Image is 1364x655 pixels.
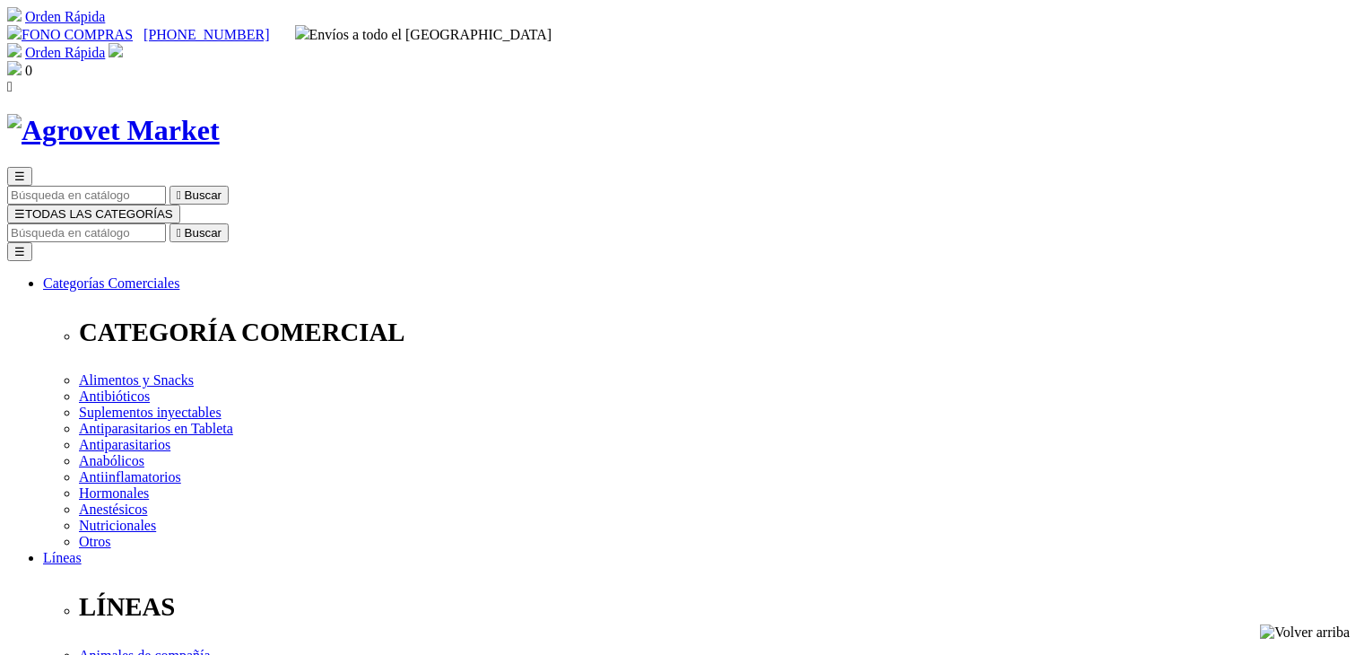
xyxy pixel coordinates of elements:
a: Anestésicos [79,502,147,517]
p: LÍNEAS [79,592,1357,622]
a: Categorías Comerciales [43,275,179,291]
a: Antibióticos [79,389,150,404]
img: shopping-cart.svg [7,7,22,22]
span: Buscar [185,188,222,202]
a: Alimentos y Snacks [79,372,194,388]
button:  Buscar [169,186,229,205]
span: Buscar [185,226,222,240]
a: FONO COMPRAS [7,27,133,42]
input: Buscar [7,223,166,242]
a: Anabólicos [79,453,144,468]
i:  [7,79,13,94]
span: Envíos a todo el [GEOGRAPHIC_DATA] [295,27,552,42]
img: phone.svg [7,25,22,39]
a: Nutricionales [79,518,156,533]
img: shopping-bag.svg [7,61,22,75]
img: shopping-cart.svg [7,43,22,57]
a: [PHONE_NUMBER] [143,27,269,42]
button: ☰ [7,167,32,186]
button: ☰TODAS LAS CATEGORÍAS [7,205,180,223]
a: Líneas [43,550,82,565]
input: Buscar [7,186,166,205]
a: Hormonales [79,485,149,501]
a: Acceda a su cuenta de cliente [109,45,123,60]
span: ☰ [14,207,25,221]
a: Otros [79,534,111,549]
a: Antiparasitarios en Tableta [79,421,233,436]
button:  Buscar [169,223,229,242]
a: Suplementos inyectables [79,405,222,420]
a: Orden Rápida [25,9,105,24]
span: 0 [25,63,32,78]
i:  [177,226,181,240]
a: Antiparasitarios [79,437,170,452]
p: CATEGORÍA COMERCIAL [79,318,1357,347]
button: ☰ [7,242,32,261]
img: Volver arriba [1260,624,1350,641]
a: Antiinflamatorios [79,469,181,485]
i:  [177,188,181,202]
img: Agrovet Market [7,114,220,147]
img: user.svg [109,43,123,57]
a: Orden Rápida [25,45,105,60]
img: delivery-truck.svg [295,25,309,39]
span: ☰ [14,170,25,183]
